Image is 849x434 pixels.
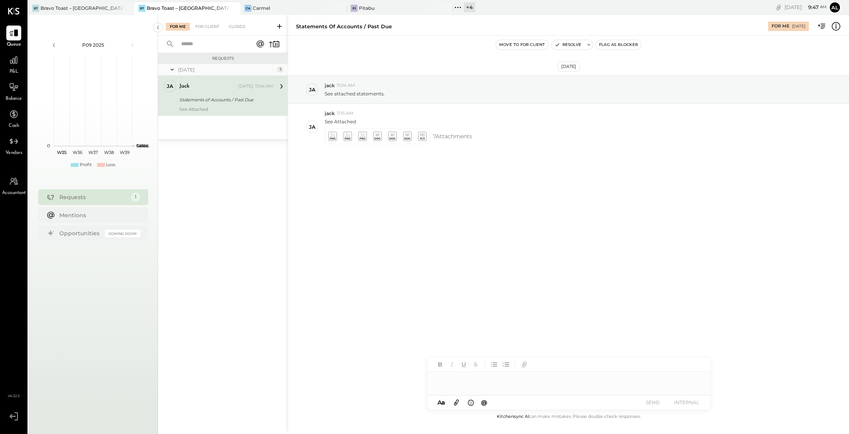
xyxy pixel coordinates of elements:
div: Pi [351,5,358,12]
div: Carmel [253,5,270,11]
a: Queue [0,26,27,48]
span: Queue [7,41,21,48]
div: For Me [166,23,190,31]
div: Requests [59,193,127,201]
span: jack [325,110,335,117]
button: Move to for client [496,40,548,49]
a: Vendors [0,134,27,157]
div: Bravo Toast – [GEOGRAPHIC_DATA] [40,5,123,11]
div: BT [138,5,145,12]
button: Bold [435,359,445,370]
text: W35 [57,150,66,155]
div: Mentions [59,211,136,219]
button: Aa [435,398,448,407]
button: Resolve [551,40,584,49]
a: P&L [0,53,27,75]
div: Statements of Accounts / Past Due [179,96,271,104]
button: @ [479,397,490,407]
text: W38 [104,150,114,155]
div: Opportunities [59,229,101,237]
span: 11:04 AM [337,82,355,89]
div: [DATE], 11:04 AM [238,83,273,90]
span: 11:15 AM [337,110,353,117]
span: Balance [6,95,22,103]
div: Requests [162,56,284,61]
button: Italic [447,359,457,370]
div: jack [179,82,189,90]
a: Balance [0,80,27,103]
text: Sales [136,143,148,148]
div: Ca [244,5,252,12]
button: SEND [637,397,669,408]
div: Pitabu [359,5,375,11]
div: For Client [191,23,223,31]
text: W36 [72,150,82,155]
button: Flag as Blocker [596,40,641,49]
a: Accountant [0,174,27,197]
button: Al [829,1,841,14]
div: ja [309,86,316,93]
div: [DATE] [792,24,805,29]
span: Vendors [6,150,22,157]
div: For Me [772,23,789,29]
span: Accountant [2,190,26,197]
div: 1 [277,66,283,73]
button: Unordered List [489,359,499,370]
div: Closed [225,23,249,31]
span: Cash [9,123,19,130]
button: Underline [459,359,469,370]
text: W37 [88,150,98,155]
button: Ordered List [501,359,511,370]
span: P&L [9,68,18,75]
p: See Attached [325,118,356,125]
div: Bravo Toast – [GEOGRAPHIC_DATA] [147,5,229,11]
a: Cash [0,107,27,130]
div: ja [167,82,173,90]
div: P09 2025 [60,42,127,48]
button: Strikethrough [470,359,481,370]
div: + 4 [464,2,475,12]
text: W39 [119,150,129,155]
div: ja [309,123,316,131]
div: copy link [775,3,783,11]
p: See attached statements. [325,90,385,97]
span: a [441,399,445,406]
div: Coming Soon [105,230,140,237]
text: 0 [47,143,50,148]
div: 1 [131,192,140,202]
div: [DATE] [558,62,580,71]
div: [DATE] [178,66,275,73]
span: 7 Attachment s [433,128,472,144]
button: Add URL [519,359,529,370]
div: [DATE] [785,4,827,11]
div: Profit [80,162,92,168]
div: Loss [106,162,115,168]
div: See Attached [179,106,273,112]
span: jack [325,82,335,89]
div: Statements of Accounts / Past Due [296,23,392,30]
span: @ [481,399,487,406]
div: BT [32,5,39,12]
button: INTERNAL [671,397,702,408]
